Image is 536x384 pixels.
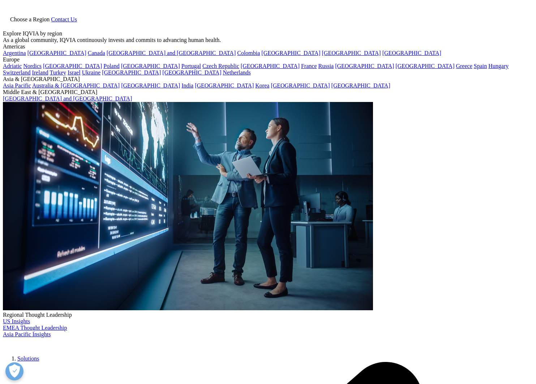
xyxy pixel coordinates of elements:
a: Contact Us [51,16,77,22]
a: [GEOGRAPHIC_DATA] [162,69,221,76]
a: Poland [103,63,119,69]
a: [GEOGRAPHIC_DATA] [395,63,454,69]
a: [GEOGRAPHIC_DATA] [335,63,394,69]
a: [GEOGRAPHIC_DATA] [121,63,180,69]
a: Korea [255,82,269,89]
a: Nordics [23,63,42,69]
a: [GEOGRAPHIC_DATA] and [GEOGRAPHIC_DATA] [3,95,132,102]
a: Hungary [488,63,509,69]
a: [GEOGRAPHIC_DATA] [43,63,102,69]
a: Czech Republic [202,63,239,69]
div: As a global community, IQVIA continuously invests and commits to advancing human health. [3,37,533,43]
a: [GEOGRAPHIC_DATA] and [GEOGRAPHIC_DATA] [107,50,236,56]
div: Americas [3,43,533,50]
a: Argentina [3,50,26,56]
a: Israel [68,69,81,76]
a: [GEOGRAPHIC_DATA] [102,69,161,76]
a: Portugal [181,63,201,69]
a: Asia Pacific [3,82,31,89]
div: Middle East & [GEOGRAPHIC_DATA] [3,89,533,95]
a: Canada [88,50,105,56]
div: Europe [3,56,533,63]
div: Regional Thought Leadership [3,312,533,318]
a: Switzerland [3,69,30,76]
a: [GEOGRAPHIC_DATA] [331,82,390,89]
a: Australia & [GEOGRAPHIC_DATA] [32,82,120,89]
a: Solutions [17,355,39,362]
a: Russia [318,63,334,69]
div: Asia & [GEOGRAPHIC_DATA] [3,76,533,82]
a: [GEOGRAPHIC_DATA] [382,50,441,56]
a: Ireland [32,69,48,76]
a: Netherlands [223,69,250,76]
a: Greece [456,63,472,69]
a: [GEOGRAPHIC_DATA] [261,50,320,56]
a: Ukraine [82,69,101,76]
span: Choose a Region [10,16,50,22]
a: Adriatic [3,63,22,69]
img: IQVIA Healthcare Information Technology and Pharma Clinical Research Company [3,338,61,348]
div: Explore IQVIA by region [3,30,533,37]
a: [GEOGRAPHIC_DATA] [195,82,254,89]
a: Colombia [237,50,260,56]
img: 2093_analyzing-data-using-big-screen-display-and-laptop.png [3,102,373,310]
a: Asia Pacific Insights [3,331,51,337]
a: [GEOGRAPHIC_DATA] [241,63,300,69]
a: [GEOGRAPHIC_DATA] [322,50,381,56]
a: [GEOGRAPHIC_DATA] [121,82,180,89]
button: Открыть настройки [5,362,23,380]
a: US Insights [3,318,30,324]
a: [GEOGRAPHIC_DATA] [27,50,86,56]
a: France [301,63,317,69]
a: India [181,82,193,89]
a: [GEOGRAPHIC_DATA] [271,82,330,89]
a: Turkey [50,69,66,76]
a: EMEA Thought Leadership [3,325,67,331]
a: Spain [474,63,487,69]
